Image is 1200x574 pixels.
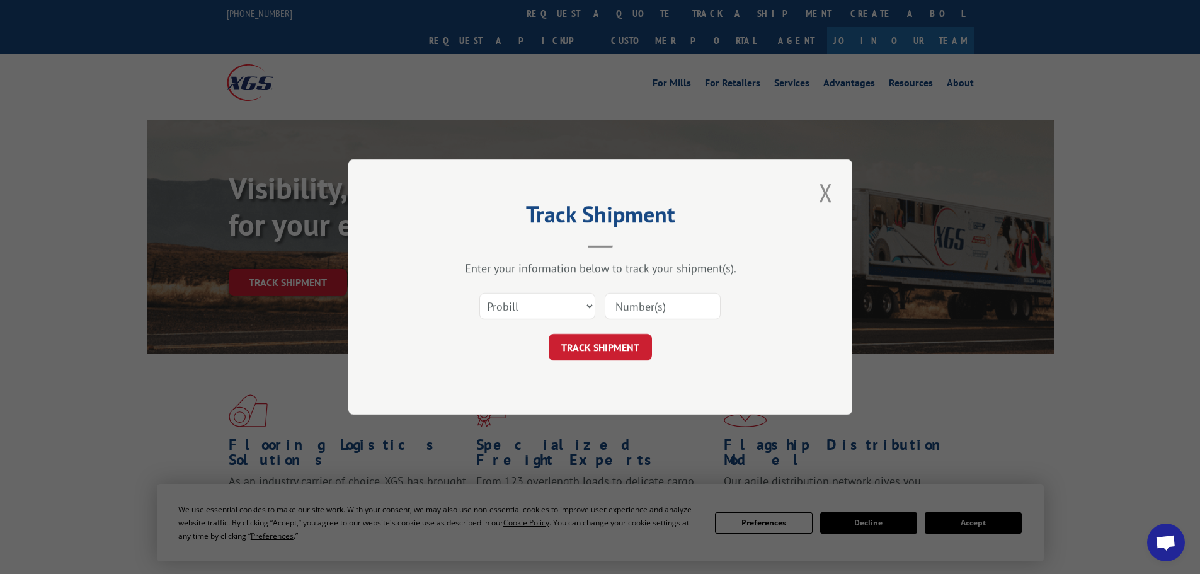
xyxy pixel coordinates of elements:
button: TRACK SHIPMENT [549,334,652,360]
button: Close modal [815,175,837,210]
input: Number(s) [605,293,721,319]
h2: Track Shipment [411,205,789,229]
div: Enter your information below to track your shipment(s). [411,261,789,275]
a: Open chat [1147,524,1185,561]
